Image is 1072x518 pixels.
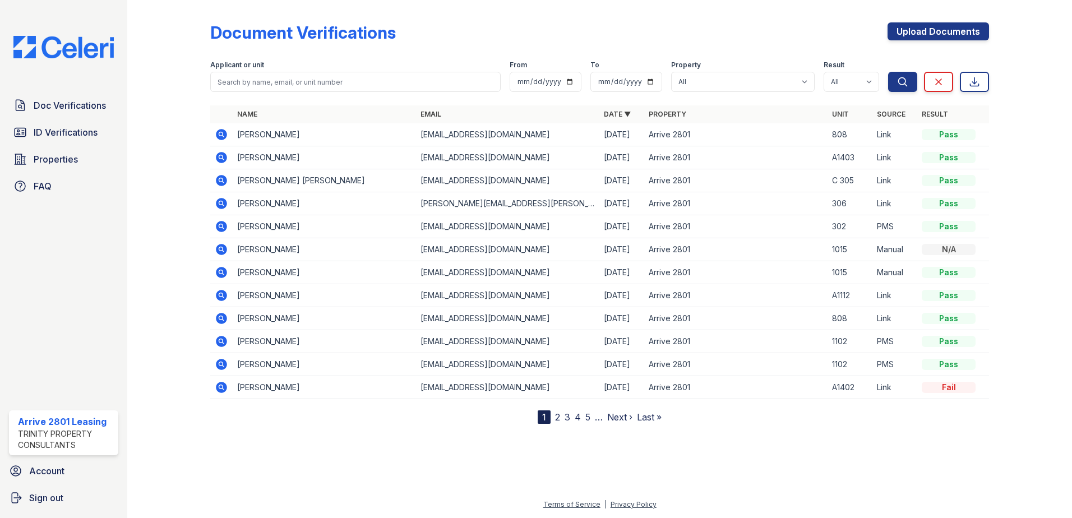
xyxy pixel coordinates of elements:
[416,146,599,169] td: [EMAIL_ADDRESS][DOMAIN_NAME]
[29,491,63,505] span: Sign out
[590,61,599,70] label: To
[649,110,686,118] a: Property
[34,99,106,112] span: Doc Verifications
[34,126,98,139] span: ID Verifications
[872,192,917,215] td: Link
[828,330,872,353] td: 1102
[4,460,123,482] a: Account
[585,411,590,423] a: 5
[599,307,644,330] td: [DATE]
[922,313,976,324] div: Pass
[922,267,976,278] div: Pass
[872,330,917,353] td: PMS
[604,110,631,118] a: Date ▼
[922,198,976,209] div: Pass
[18,428,114,451] div: Trinity Property Consultants
[233,215,416,238] td: [PERSON_NAME]
[9,175,118,197] a: FAQ
[416,215,599,238] td: [EMAIL_ADDRESS][DOMAIN_NAME]
[233,169,416,192] td: [PERSON_NAME] [PERSON_NAME]
[595,410,603,424] span: …
[644,376,828,399] td: Arrive 2801
[824,61,844,70] label: Result
[416,192,599,215] td: [PERSON_NAME][EMAIL_ADDRESS][PERSON_NAME][DOMAIN_NAME]
[872,261,917,284] td: Manual
[922,290,976,301] div: Pass
[604,500,607,508] div: |
[872,307,917,330] td: Link
[872,284,917,307] td: Link
[872,123,917,146] td: Link
[233,376,416,399] td: [PERSON_NAME]
[599,261,644,284] td: [DATE]
[4,487,123,509] a: Sign out
[233,307,416,330] td: [PERSON_NAME]
[644,238,828,261] td: Arrive 2801
[644,353,828,376] td: Arrive 2801
[416,238,599,261] td: [EMAIL_ADDRESS][DOMAIN_NAME]
[210,61,264,70] label: Applicant or unit
[832,110,849,118] a: Unit
[34,179,52,193] span: FAQ
[599,330,644,353] td: [DATE]
[599,192,644,215] td: [DATE]
[599,169,644,192] td: [DATE]
[416,284,599,307] td: [EMAIL_ADDRESS][DOMAIN_NAME]
[233,192,416,215] td: [PERSON_NAME]
[828,238,872,261] td: 1015
[233,330,416,353] td: [PERSON_NAME]
[828,215,872,238] td: 302
[828,353,872,376] td: 1102
[872,146,917,169] td: Link
[233,123,416,146] td: [PERSON_NAME]
[607,411,632,423] a: Next ›
[599,238,644,261] td: [DATE]
[538,410,551,424] div: 1
[416,261,599,284] td: [EMAIL_ADDRESS][DOMAIN_NAME]
[29,464,64,478] span: Account
[34,152,78,166] span: Properties
[565,411,570,423] a: 3
[828,376,872,399] td: A1402
[611,500,657,508] a: Privacy Policy
[637,411,662,423] a: Last »
[416,307,599,330] td: [EMAIL_ADDRESS][DOMAIN_NAME]
[416,353,599,376] td: [EMAIL_ADDRESS][DOMAIN_NAME]
[872,215,917,238] td: PMS
[828,192,872,215] td: 306
[922,359,976,370] div: Pass
[233,238,416,261] td: [PERSON_NAME]
[644,261,828,284] td: Arrive 2801
[416,169,599,192] td: [EMAIL_ADDRESS][DOMAIN_NAME]
[828,123,872,146] td: 808
[828,307,872,330] td: 808
[9,148,118,170] a: Properties
[233,353,416,376] td: [PERSON_NAME]
[644,169,828,192] td: Arrive 2801
[644,215,828,238] td: Arrive 2801
[922,244,976,255] div: N/A
[416,376,599,399] td: [EMAIL_ADDRESS][DOMAIN_NAME]
[599,376,644,399] td: [DATE]
[922,110,948,118] a: Result
[872,376,917,399] td: Link
[210,22,396,43] div: Document Verifications
[416,330,599,353] td: [EMAIL_ADDRESS][DOMAIN_NAME]
[599,353,644,376] td: [DATE]
[210,72,501,92] input: Search by name, email, or unit number
[872,169,917,192] td: Link
[922,336,976,347] div: Pass
[599,215,644,238] td: [DATE]
[644,146,828,169] td: Arrive 2801
[9,121,118,144] a: ID Verifications
[644,330,828,353] td: Arrive 2801
[237,110,257,118] a: Name
[9,94,118,117] a: Doc Verifications
[877,110,905,118] a: Source
[888,22,989,40] a: Upload Documents
[555,411,560,423] a: 2
[644,192,828,215] td: Arrive 2801
[828,261,872,284] td: 1015
[872,238,917,261] td: Manual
